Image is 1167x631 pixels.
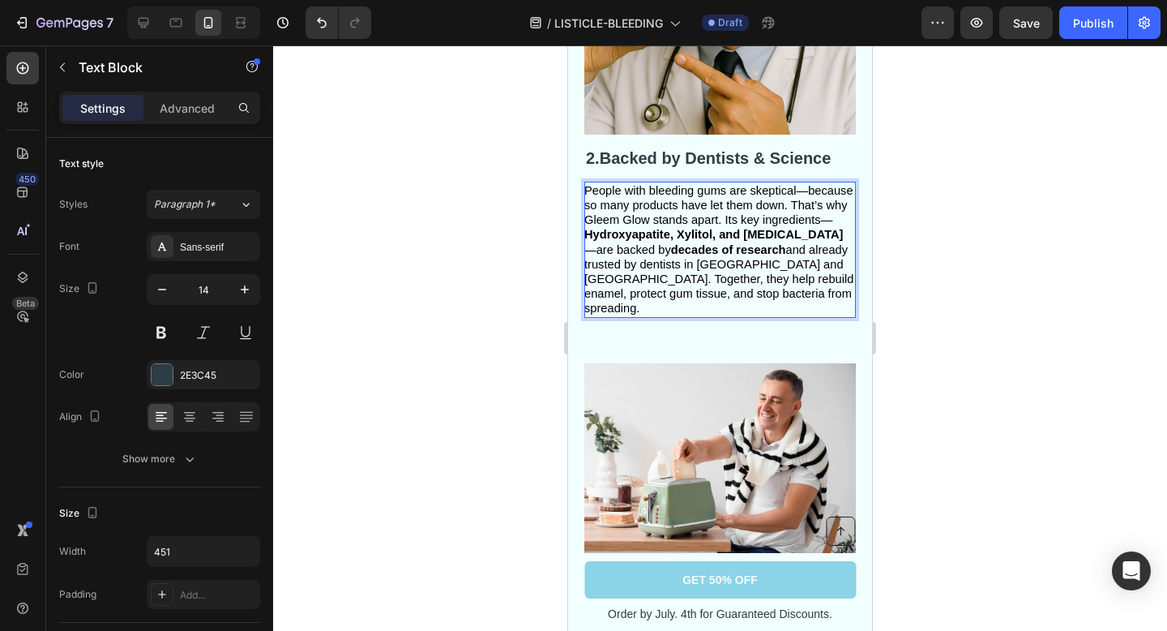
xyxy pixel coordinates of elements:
div: Publish [1073,15,1114,32]
div: Font [59,239,79,254]
span: Save [1013,16,1040,30]
div: Size [59,503,102,525]
div: Align [59,406,105,428]
div: Beta [12,297,39,310]
div: Width [59,544,86,559]
input: Auto [147,537,259,566]
div: Styles [59,197,88,212]
button: Save [999,6,1053,39]
div: Show more [122,451,198,467]
div: Text style [59,157,104,171]
p: Settings [80,100,126,117]
div: Padding [59,587,96,602]
div: Sans-serif [180,240,256,255]
div: 2E3C45 [180,368,256,383]
button: Paragraph 1* [147,190,260,219]
div: Add... [180,588,256,603]
div: Undo/Redo [306,6,371,39]
p: 7 [106,13,113,32]
div: Color [59,367,84,382]
iframe: Design area [568,45,872,631]
button: Show more [59,444,260,474]
span: Paragraph 1* [154,197,216,212]
div: Size [59,278,102,300]
button: Publish [1059,6,1127,39]
p: Text Block [79,58,216,77]
span: Draft [718,15,742,30]
button: 7 [6,6,121,39]
span: LISTICLE-BLEEDING [554,15,663,32]
span: / [547,15,551,32]
div: 450 [15,173,39,186]
p: Advanced [160,100,215,117]
div: Open Intercom Messenger [1112,552,1151,590]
